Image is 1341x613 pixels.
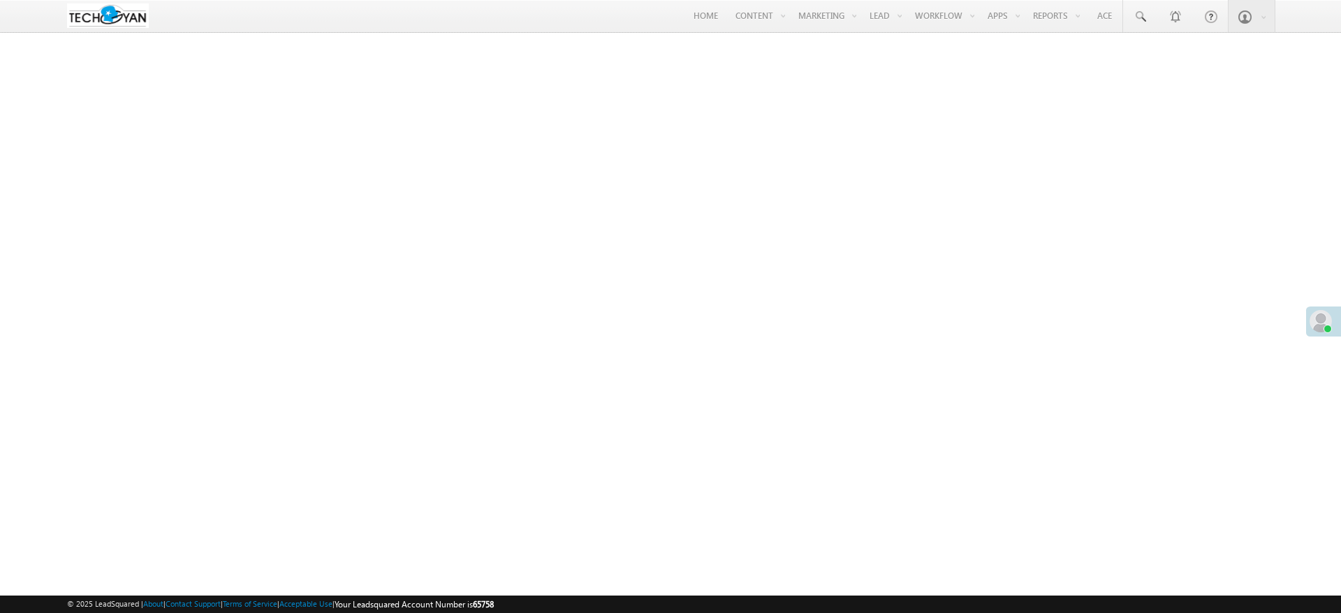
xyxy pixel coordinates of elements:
span: Your Leadsquared Account Number is [335,599,494,610]
a: Contact Support [166,599,221,608]
img: Custom Logo [67,3,149,28]
span: © 2025 LeadSquared | | | | | [67,598,494,611]
a: Acceptable Use [279,599,332,608]
span: 65758 [473,599,494,610]
a: About [143,599,163,608]
a: Terms of Service [223,599,277,608]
